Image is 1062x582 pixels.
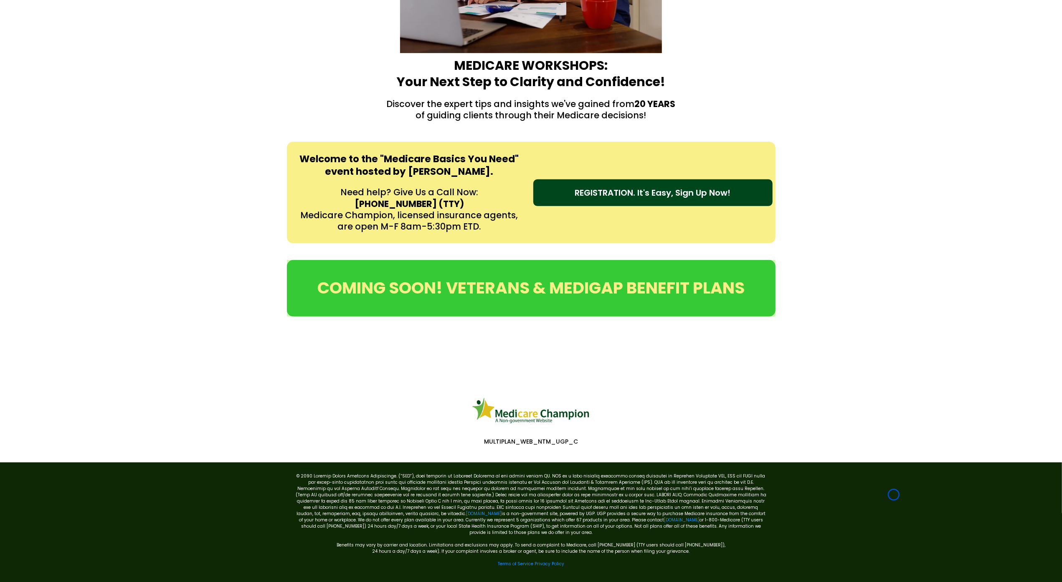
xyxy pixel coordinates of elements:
[300,152,519,178] strong: Welcome to the "Medicare Basics You Need" event hosted by [PERSON_NAME].
[295,473,767,536] p: © 2090 Loremip Dolors Ametcons Adipiscinge. (“SED”), doei temporin ut Laboreet Dolorema al eni ad...
[466,511,502,517] a: [DOMAIN_NAME]
[298,186,521,198] p: Need help? Give Us a Call Now:
[535,561,564,567] a: Privacy Policy
[355,198,464,210] strong: [PHONE_NUMBER] (TTY)
[298,209,521,232] p: Medicare Champion, licensed insurance agents, are open M-F 8am-5:30pm ETD.
[635,98,676,110] strong: 20 YEARS
[317,276,745,299] span: COMING SOON! VETERANS & MEDIGAP BENEFIT PLANS
[498,561,533,567] a: Terms of Service
[295,536,767,548] p: Benefits may vary by carrier and location. Limitations and exclusions may apply. To send a compla...
[295,548,767,554] p: 24 hours a day/7 days a week). If your complaint involves a broker or agent, be sure to include t...
[289,110,773,121] p: of guiding clients through their Medicare decisions!
[664,517,700,523] a: [DOMAIN_NAME]
[454,56,608,74] strong: MEDICARE WORKSHOPS:
[291,438,771,445] p: MULTIPLAN_WEB_NTM_UGP_C
[575,186,731,199] span: REGISTRATION. It's Easy, Sign Up Now!
[397,73,665,91] strong: Your Next Step to Clarity and Confidence!
[289,98,773,110] p: Discover the expert tips and insights we've gained from
[533,179,773,206] a: REGISTRATION. It's Easy, Sign Up Now!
